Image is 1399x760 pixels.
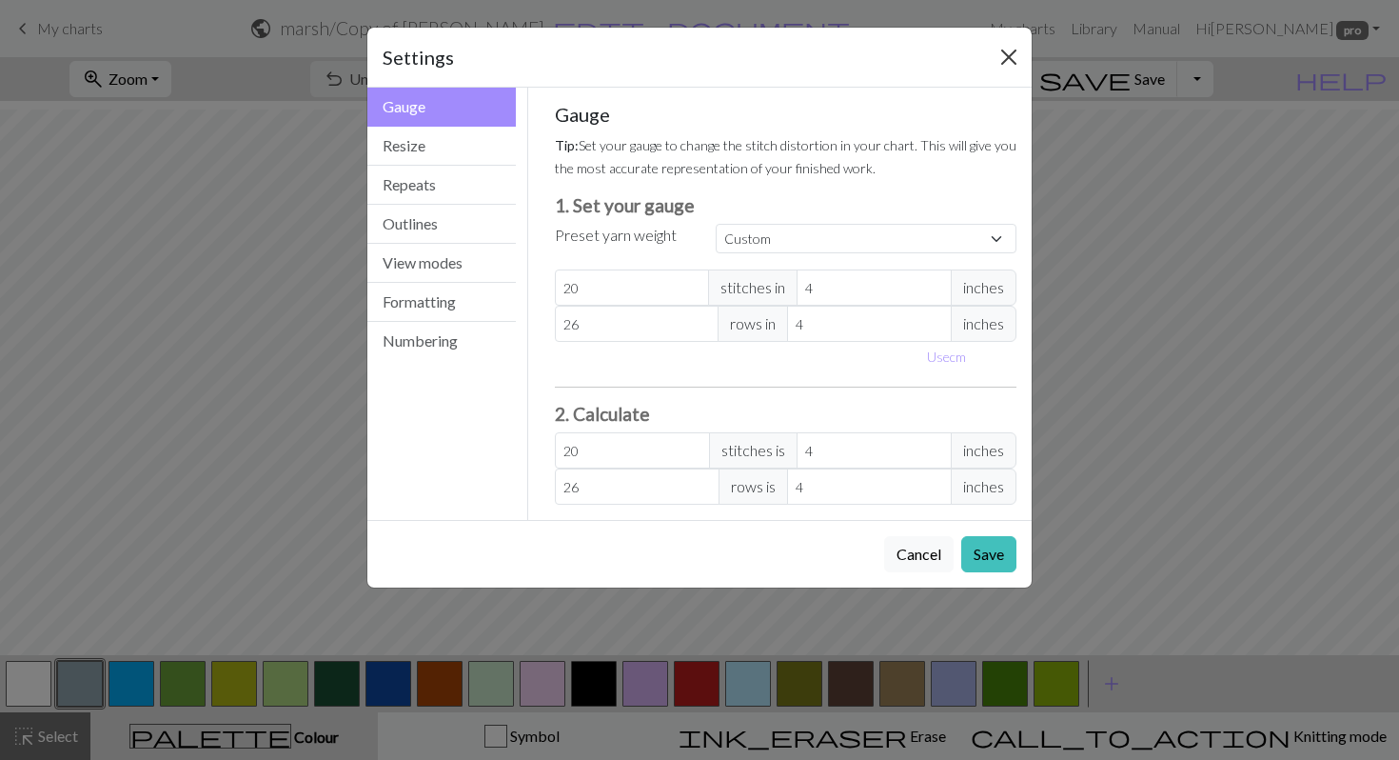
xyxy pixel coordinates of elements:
[961,536,1016,572] button: Save
[951,306,1016,342] span: inches
[555,137,1016,176] small: Set your gauge to change the stitch distortion in your chart. This will give you the most accurat...
[708,270,798,306] span: stitches in
[367,205,516,244] button: Outlines
[555,137,579,153] strong: Tip:
[555,194,1017,216] h3: 1. Set your gauge
[951,432,1016,469] span: inches
[367,322,516,360] button: Numbering
[555,103,1017,126] h5: Gauge
[555,403,1017,425] h3: 2. Calculate
[367,166,516,205] button: Repeats
[718,306,788,342] span: rows in
[719,469,788,505] span: rows is
[709,432,798,469] span: stitches is
[951,469,1016,505] span: inches
[951,270,1016,306] span: inches
[367,88,516,127] button: Gauge
[367,244,516,283] button: View modes
[367,127,516,166] button: Resize
[994,42,1024,72] button: Close
[367,283,516,322] button: Formatting
[555,224,677,247] label: Preset yarn weight
[383,43,454,71] h5: Settings
[918,342,975,371] button: Usecm
[884,536,954,572] button: Cancel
